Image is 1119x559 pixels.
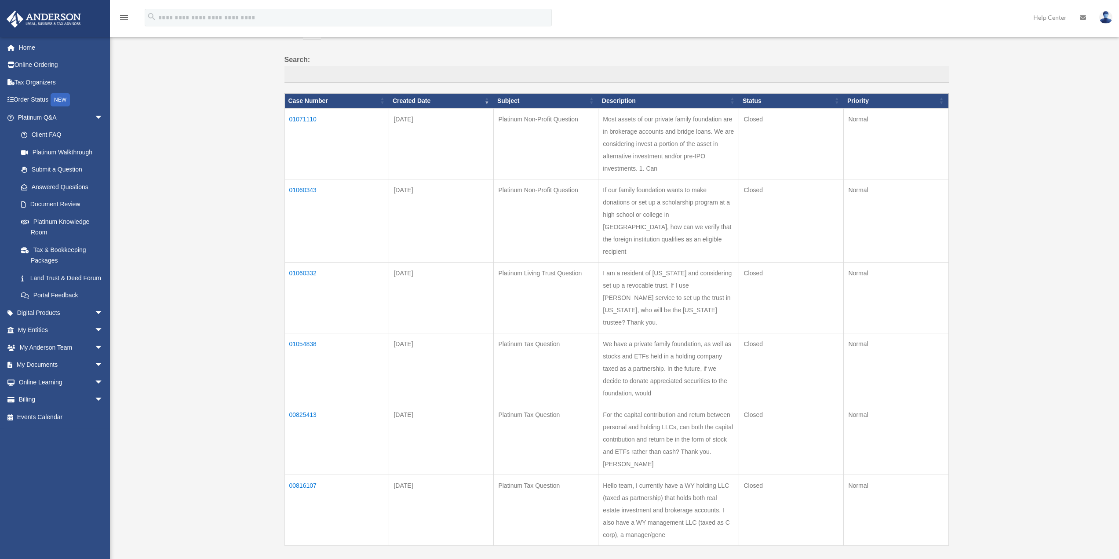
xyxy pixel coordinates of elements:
td: Platinum Non-Profit Question [494,108,598,179]
a: Land Trust & Deed Forum [12,269,112,287]
td: Closed [739,404,844,475]
a: Order StatusNEW [6,91,117,109]
th: Created Date: activate to sort column ascending [389,93,494,108]
td: [DATE] [389,262,494,333]
th: Status: activate to sort column ascending [739,93,844,108]
i: search [147,12,157,22]
a: Answered Questions [12,178,108,196]
td: 01054838 [284,333,389,404]
a: Client FAQ [12,126,112,144]
a: Tax Organizers [6,73,117,91]
img: User Pic [1099,11,1112,24]
td: Normal [844,108,948,179]
a: My Anderson Teamarrow_drop_down [6,339,117,356]
td: 01060332 [284,262,389,333]
span: arrow_drop_down [95,339,112,357]
td: [DATE] [389,475,494,546]
td: Closed [739,179,844,262]
td: Closed [739,108,844,179]
label: Show entries [284,27,949,48]
a: Platinum Q&Aarrow_drop_down [6,109,112,126]
a: My Entitiesarrow_drop_down [6,322,117,339]
td: Platinum Living Trust Question [494,262,598,333]
input: Search: [284,66,949,83]
td: [DATE] [389,333,494,404]
td: Normal [844,179,948,262]
td: 01060343 [284,179,389,262]
label: Search: [284,54,949,83]
a: Online Ordering [6,56,117,74]
div: NEW [51,93,70,106]
span: arrow_drop_down [95,356,112,374]
td: 00825413 [284,404,389,475]
td: Normal [844,333,948,404]
a: Document Review [12,196,112,213]
td: 00816107 [284,475,389,546]
span: arrow_drop_down [95,322,112,340]
i: menu [119,12,129,23]
td: We have a private family foundation, as well as stocks and ETFs held in a holding company taxed a... [598,333,739,404]
td: Platinum Tax Question [494,333,598,404]
td: Platinum Tax Question [494,404,598,475]
td: Closed [739,262,844,333]
th: Subject: activate to sort column ascending [494,93,598,108]
td: Closed [739,333,844,404]
th: Case Number: activate to sort column ascending [284,93,389,108]
td: Normal [844,475,948,546]
img: Anderson Advisors Platinum Portal [4,11,84,28]
a: Home [6,39,117,56]
span: arrow_drop_down [95,109,112,127]
td: Most assets of our private family foundation are in brokerage accounts and bridge loans. We are c... [598,108,739,179]
span: arrow_drop_down [95,304,112,322]
a: Tax & Bookkeeping Packages [12,241,112,269]
a: Submit a Question [12,161,112,179]
span: arrow_drop_down [95,373,112,391]
td: I am a resident of [US_STATE] and considering set up a revocable trust. If I use [PERSON_NAME] se... [598,262,739,333]
td: [DATE] [389,108,494,179]
a: Billingarrow_drop_down [6,391,117,409]
td: If our family foundation wants to make donations or set up a scholarship program at a high school... [598,179,739,262]
a: Platinum Knowledge Room [12,213,112,241]
td: For the capital contribution and return between personal and holding LLCs, can both the capital c... [598,404,739,475]
a: menu [119,15,129,23]
td: Closed [739,475,844,546]
td: Hello team, I currently have a WY holding LLC (taxed as partnership) that holds both real estate ... [598,475,739,546]
td: Platinum Tax Question [494,475,598,546]
td: [DATE] [389,179,494,262]
a: Portal Feedback [12,287,112,304]
td: Platinum Non-Profit Question [494,179,598,262]
td: Normal [844,404,948,475]
a: My Documentsarrow_drop_down [6,356,117,374]
td: [DATE] [389,404,494,475]
a: Platinum Walkthrough [12,143,112,161]
span: arrow_drop_down [95,391,112,409]
a: Online Learningarrow_drop_down [6,373,117,391]
a: Digital Productsarrow_drop_down [6,304,117,322]
td: 01071110 [284,108,389,179]
a: Events Calendar [6,408,117,426]
td: Normal [844,262,948,333]
th: Description: activate to sort column ascending [598,93,739,108]
th: Priority: activate to sort column ascending [844,93,948,108]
